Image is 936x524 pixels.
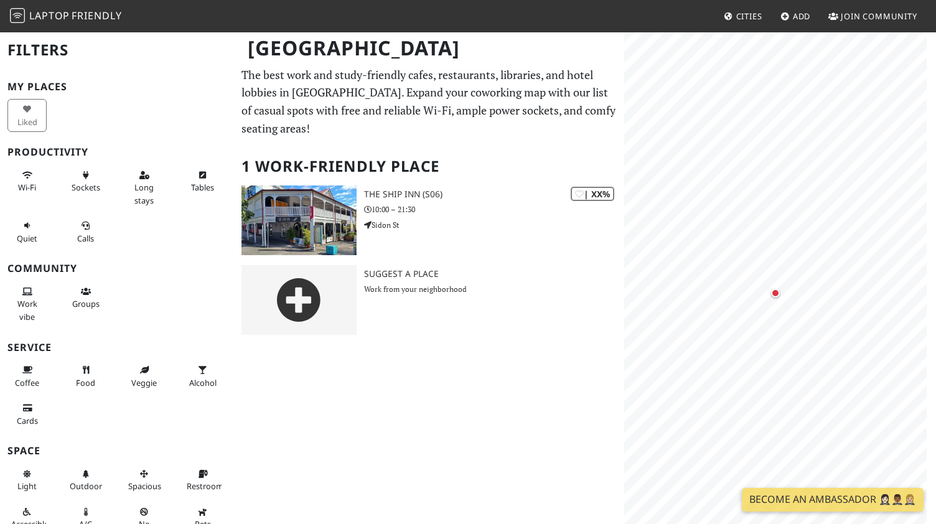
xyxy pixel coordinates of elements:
[7,398,47,431] button: Cards
[187,480,223,492] span: Restroom
[10,6,122,27] a: LaptopFriendly LaptopFriendly
[241,66,617,138] p: The best work and study-friendly cafes, restaurants, libraries, and hotel lobbies in [GEOGRAPHIC_...
[183,360,222,393] button: Alcohol
[793,11,811,22] span: Add
[191,182,214,193] span: Work-friendly tables
[7,445,227,457] h3: Space
[128,480,161,492] span: Spacious
[7,215,47,248] button: Quiet
[124,165,164,210] button: Long stays
[7,464,47,497] button: Light
[124,360,164,393] button: Veggie
[241,265,357,335] img: gray-place-d2bdb4477600e061c01bd816cc0f2ef0cfcb1ca9e3ad78868dd16fb2af073a21.png
[7,165,47,198] button: Wi-Fi
[7,81,227,93] h3: My Places
[234,185,624,255] a: The Ship Inn (S06) | XX% The Ship Inn (S06) 10:00 – 21:30 Sidon St
[76,377,95,388] span: Food
[66,360,105,393] button: Food
[17,415,38,426] span: Credit cards
[571,187,614,201] div: | XX%
[841,11,917,22] span: Join Community
[131,377,157,388] span: Veggie
[77,233,94,244] span: Video/audio calls
[183,165,222,198] button: Tables
[66,215,105,248] button: Calls
[70,480,102,492] span: Outdoor area
[241,147,617,185] h2: 1 Work-Friendly Place
[10,8,25,23] img: LaptopFriendly
[66,464,105,497] button: Outdoor
[364,283,624,295] p: Work from your neighborhood
[7,281,47,327] button: Work vibe
[238,31,622,65] h1: [GEOGRAPHIC_DATA]
[364,189,624,200] h3: The Ship Inn (S06)
[15,377,39,388] span: Coffee
[17,480,37,492] span: Natural light
[124,464,164,497] button: Spacious
[364,269,624,279] h3: Suggest a Place
[364,219,624,231] p: Sidon St
[18,182,36,193] span: Stable Wi-Fi
[364,204,624,215] p: 10:00 – 21:30
[66,281,105,314] button: Groups
[17,298,37,322] span: People working
[183,464,222,497] button: Restroom
[7,342,227,353] h3: Service
[823,5,922,27] a: Join Community
[234,265,624,335] a: Suggest a Place Work from your neighborhood
[7,263,227,274] h3: Community
[7,360,47,393] button: Coffee
[66,165,105,198] button: Sockets
[72,9,121,22] span: Friendly
[719,5,767,27] a: Cities
[189,377,217,388] span: Alcohol
[29,9,70,22] span: Laptop
[72,298,100,309] span: Group tables
[742,488,924,512] a: Become an Ambassador 🤵🏻‍♀️🤵🏾‍♂️🤵🏼‍♀️
[736,11,762,22] span: Cities
[17,233,37,244] span: Quiet
[763,281,788,306] div: Map marker
[7,31,227,69] h2: Filters
[72,182,100,193] span: Power sockets
[7,146,227,158] h3: Productivity
[775,5,816,27] a: Add
[241,185,357,255] img: The Ship Inn (S06)
[134,182,154,205] span: Long stays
